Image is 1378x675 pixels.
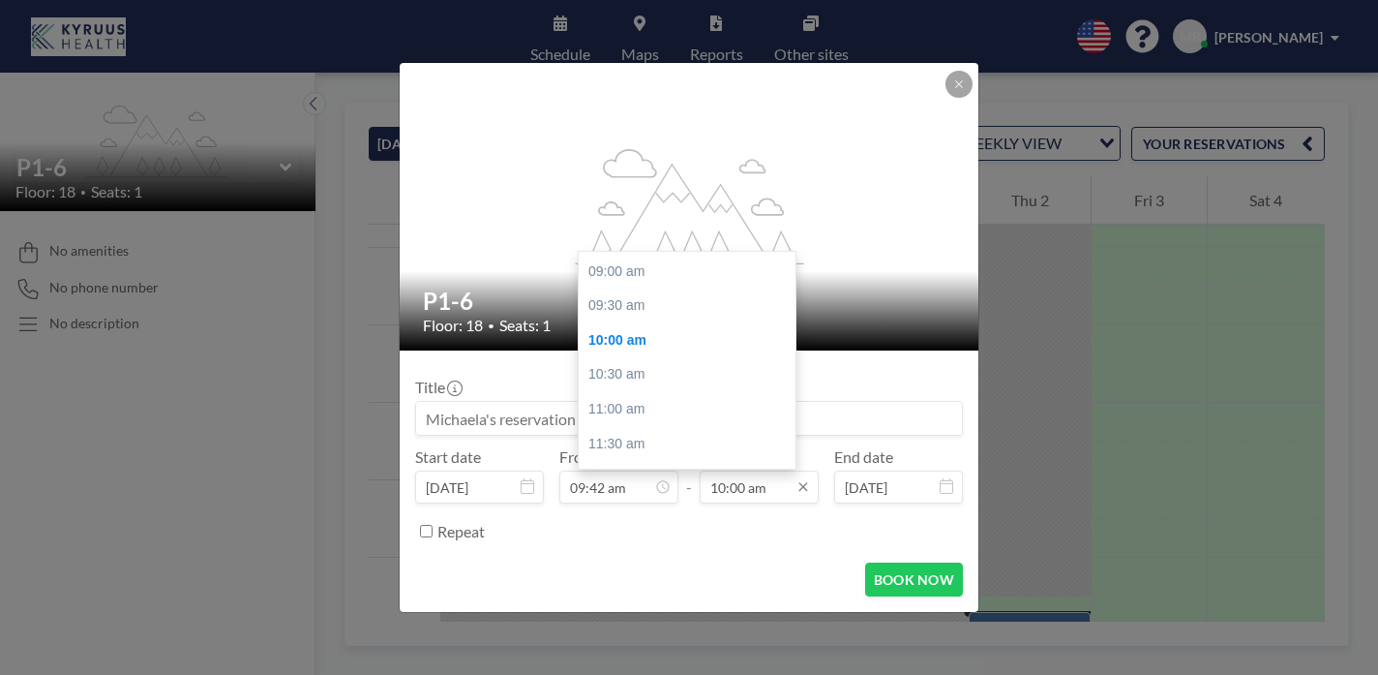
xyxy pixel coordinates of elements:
[559,447,595,467] label: From
[686,454,692,497] span: -
[865,563,963,597] button: BOOK NOW
[579,323,795,358] div: 10:00 am
[579,461,795,496] div: 12:00 pm
[499,316,551,335] span: Seats: 1
[579,255,795,290] div: 09:00 am
[416,402,962,435] input: Michaela's reservation
[579,427,795,462] div: 11:30 am
[834,447,893,467] label: End date
[488,319,494,333] span: •
[576,147,804,263] g: flex-grow: 1.2;
[579,289,795,323] div: 09:30 am
[415,378,461,397] label: Title
[579,392,795,427] div: 11:00 am
[423,287,957,316] h2: P1-6
[579,357,795,392] div: 10:30 am
[415,447,481,467] label: Start date
[437,522,485,541] label: Repeat
[423,316,483,335] span: Floor: 18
